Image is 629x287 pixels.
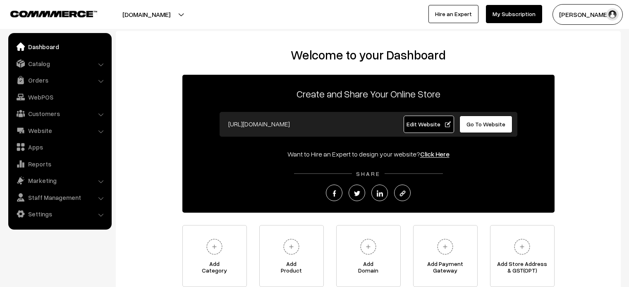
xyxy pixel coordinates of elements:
[511,235,533,258] img: plus.svg
[182,225,247,287] a: AddCategory
[490,261,554,277] span: Add Store Address & GST(OPT)
[10,56,109,71] a: Catalog
[10,157,109,171] a: Reports
[486,5,542,23] a: My Subscription
[434,235,457,258] img: plus.svg
[357,235,380,258] img: plus.svg
[10,73,109,88] a: Orders
[414,261,477,277] span: Add Payment Gateway
[336,225,401,287] a: AddDomain
[413,225,478,287] a: Add PaymentGateway
[10,11,97,17] img: COMMMERCE
[10,106,109,121] a: Customers
[459,116,513,133] a: Go To Website
[466,121,505,128] span: Go To Website
[428,5,478,23] a: Hire an Expert
[420,150,450,158] a: Click Here
[203,235,226,258] img: plus.svg
[10,190,109,205] a: Staff Management
[280,235,303,258] img: plus.svg
[182,86,555,101] p: Create and Share Your Online Store
[404,116,454,133] a: Edit Website
[93,4,199,25] button: [DOMAIN_NAME]
[10,173,109,188] a: Marketing
[182,149,555,159] div: Want to Hire an Expert to design your website?
[352,170,385,177] span: SHARE
[183,261,246,277] span: Add Category
[259,225,324,287] a: AddProduct
[260,261,323,277] span: Add Product
[10,90,109,104] a: WebPOS
[10,8,83,18] a: COMMMERCE
[407,121,451,128] span: Edit Website
[606,8,619,21] img: user
[337,261,400,277] span: Add Domain
[490,225,555,287] a: Add Store Address& GST(OPT)
[10,206,109,221] a: Settings
[10,39,109,54] a: Dashboard
[552,4,623,25] button: [PERSON_NAME]
[10,140,109,154] a: Apps
[124,47,612,62] h2: Welcome to your Dashboard
[10,123,109,138] a: Website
